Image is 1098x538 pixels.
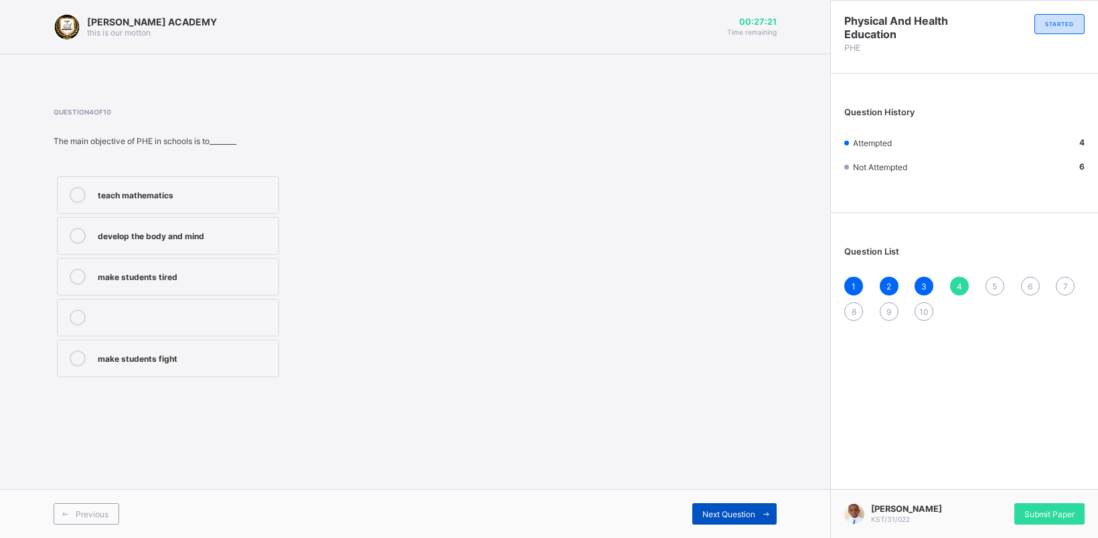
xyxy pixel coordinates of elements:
[1063,281,1068,291] span: 7
[992,281,997,291] span: 5
[76,509,108,519] span: Previous
[957,281,962,291] span: 4
[727,28,777,36] span: Time remaining
[871,515,910,523] span: KST/31/022
[54,136,435,146] div: The main objective of PHE in schools is to________
[844,107,915,117] span: Question History
[886,281,891,291] span: 2
[852,307,856,317] span: 8
[852,281,856,291] span: 1
[98,187,272,200] div: teach mathematics
[54,108,435,116] span: Question 4 of 10
[844,247,899,257] span: Question List
[98,350,272,364] div: make students fight
[844,43,965,53] span: PHE
[87,16,217,27] span: [PERSON_NAME] ACADEMY
[98,269,272,282] div: make students tired
[1028,281,1032,291] span: 6
[886,307,891,317] span: 9
[853,138,892,148] span: Attempted
[844,14,965,41] span: Physical And Health Education
[871,504,942,514] span: [PERSON_NAME]
[919,307,929,317] span: 10
[1079,161,1085,172] b: 6
[1024,509,1075,519] span: Submit Paper
[1045,21,1074,27] span: STARTED
[1079,137,1085,147] b: 4
[87,27,151,38] span: this is our motton
[98,228,272,241] div: develop the body and mind
[702,509,755,519] span: Next Question
[921,281,927,291] span: 3
[727,17,777,27] span: 00:27:21
[853,162,907,172] span: Not Attempted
